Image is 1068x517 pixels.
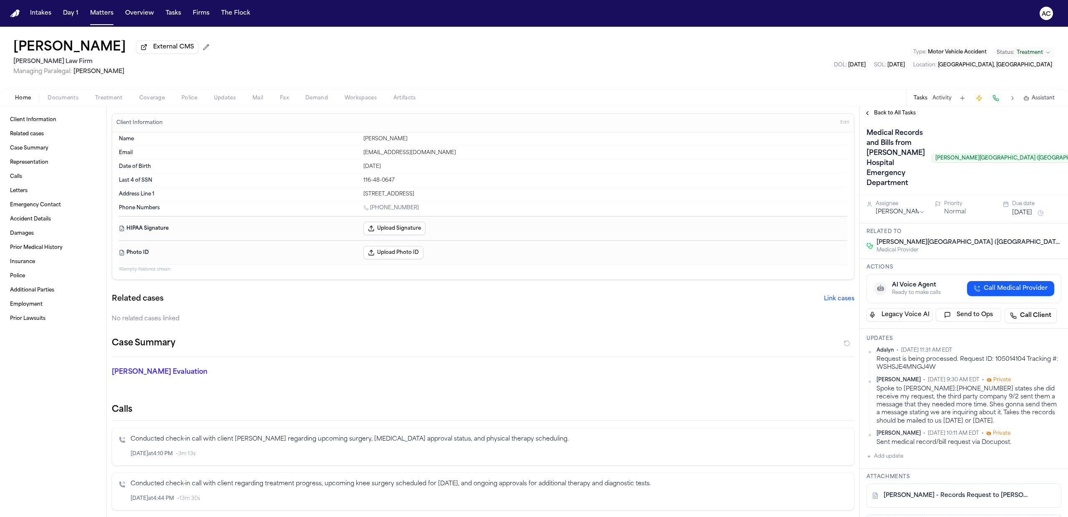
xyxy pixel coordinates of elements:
[877,438,1061,446] div: Sent medical record/bill request via Docupost.
[7,127,100,141] a: Related cases
[928,50,987,55] span: Motor Vehicle Accident
[119,150,358,156] dt: Email
[1035,208,1045,218] button: Snooze task
[923,430,925,437] span: •
[877,385,1061,425] div: Spoke to [PERSON_NAME]:[PHONE_NUMBER] states she did receive my request, the third party company ...
[1042,11,1051,17] text: AC
[10,244,63,251] span: Prior Medical History
[897,347,899,354] span: •
[13,57,213,67] h2: [PERSON_NAME] Law Firm
[848,63,866,68] span: [DATE]
[928,430,979,437] span: [DATE] 10:11 AM EDT
[866,451,903,461] button: Add update
[838,116,851,129] button: Edit
[877,355,1061,372] div: Request is being processed. Request ID: 105014104 Tracking #: WSHSJE4MNGJ4W
[992,48,1055,58] button: Change status from Treatment
[872,61,907,69] button: Edit SOL: 2028-04-09
[139,95,165,101] span: Coverage
[112,315,854,323] div: No related cases linked
[7,227,100,240] a: Damages
[7,170,100,183] a: Calls
[119,205,160,211] span: Phone Numbers
[831,61,868,69] button: Edit DOL: 2025-04-09
[913,63,937,68] span: Location :
[877,284,884,293] span: 🤖
[10,315,45,322] span: Prior Lawsuits
[957,92,968,104] button: Add Task
[10,173,22,180] span: Calls
[990,92,1002,104] button: Make a Call
[119,191,358,198] dt: Address Line 1
[136,41,199,54] button: External CMS
[1017,49,1043,56] span: Treatment
[982,430,984,437] span: •
[7,213,100,226] a: Accident Details
[876,200,925,207] div: Assignee
[131,435,847,444] p: Conducted check-in call with client [PERSON_NAME] regarding upcoming surgery, [MEDICAL_DATA] appr...
[877,430,921,437] span: [PERSON_NAME]
[10,131,44,137] span: Related cases
[1032,95,1055,101] span: Assistant
[10,188,28,194] span: Letters
[877,347,894,354] span: Adalyn
[7,284,100,297] a: Additional Parties
[874,110,916,117] span: Back to All Tasks
[60,6,82,21] button: Day 1
[911,48,989,56] button: Edit Type: Motor Vehicle Accident
[967,281,1054,296] button: Call Medical Provider
[119,177,358,184] dt: Last 4 of SSN
[932,95,952,101] button: Activity
[10,273,25,279] span: Police
[131,495,174,502] span: [DATE] at 4:44 PM
[10,287,54,294] span: Additional Parties
[887,63,905,68] span: [DATE]
[1023,95,1055,101] button: Assistant
[119,246,358,259] dt: Photo ID
[363,150,847,156] div: [EMAIL_ADDRESS][DOMAIN_NAME]
[13,40,126,55] button: Edit matter name
[112,404,854,416] h2: Calls
[10,117,56,123] span: Client Information
[122,6,157,21] button: Overview
[181,95,197,101] span: Police
[984,284,1048,293] span: Call Medical Provider
[218,6,254,21] a: The Flock
[13,40,126,55] h1: [PERSON_NAME]
[10,145,48,152] span: Case Summary
[7,298,100,311] a: Employment
[112,367,353,377] p: [PERSON_NAME] Evaluation
[131,479,847,489] p: Conducted check-in call with client regarding treatment progress, upcoming knee surgery scheduled...
[936,308,1002,322] button: Send to Ops
[15,95,31,101] span: Home
[973,92,985,104] button: Create Immediate Task
[7,198,100,212] a: Emergency Contact
[1012,200,1061,207] div: Due date
[73,68,124,75] span: [PERSON_NAME]
[993,377,1011,383] span: Private
[10,230,34,237] span: Damages
[345,95,377,101] span: Workspaces
[7,184,100,198] a: Letters
[824,295,854,303] button: Link cases
[840,120,849,126] span: Edit
[162,6,184,21] button: Tasks
[911,61,1055,69] button: Edit Location: Water Place, NY
[393,95,416,101] span: Artifacts
[877,377,921,383] span: [PERSON_NAME]
[87,6,117,21] button: Matters
[863,127,928,190] h1: Medical Records and Bills from [PERSON_NAME] Hospital Emergency Department
[834,63,847,68] span: DOL :
[95,95,123,101] span: Treatment
[7,312,100,325] a: Prior Lawsuits
[866,228,1061,235] h3: Related to
[884,492,1028,500] a: [PERSON_NAME] - Records Request to [PERSON_NAME][GEOGRAPHIC_DATA] - [DATE]
[27,6,55,21] button: Intakes
[363,222,426,235] button: Upload Signature
[1012,209,1032,217] button: [DATE]
[112,337,175,350] h2: Case Summary
[363,136,847,142] div: [PERSON_NAME]
[10,216,51,223] span: Accident Details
